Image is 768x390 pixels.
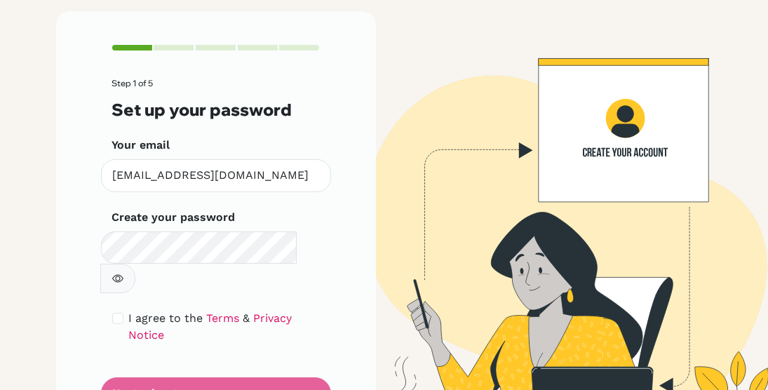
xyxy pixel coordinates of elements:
[101,159,331,192] input: Insert your email*
[112,100,320,119] h3: Set up your password
[129,311,203,325] span: I agree to the
[112,78,154,88] span: Step 1 of 5
[112,137,170,154] label: Your email
[129,311,292,342] a: Privacy Notice
[243,311,250,325] span: &
[112,209,236,226] label: Create your password
[207,311,240,325] a: Terms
